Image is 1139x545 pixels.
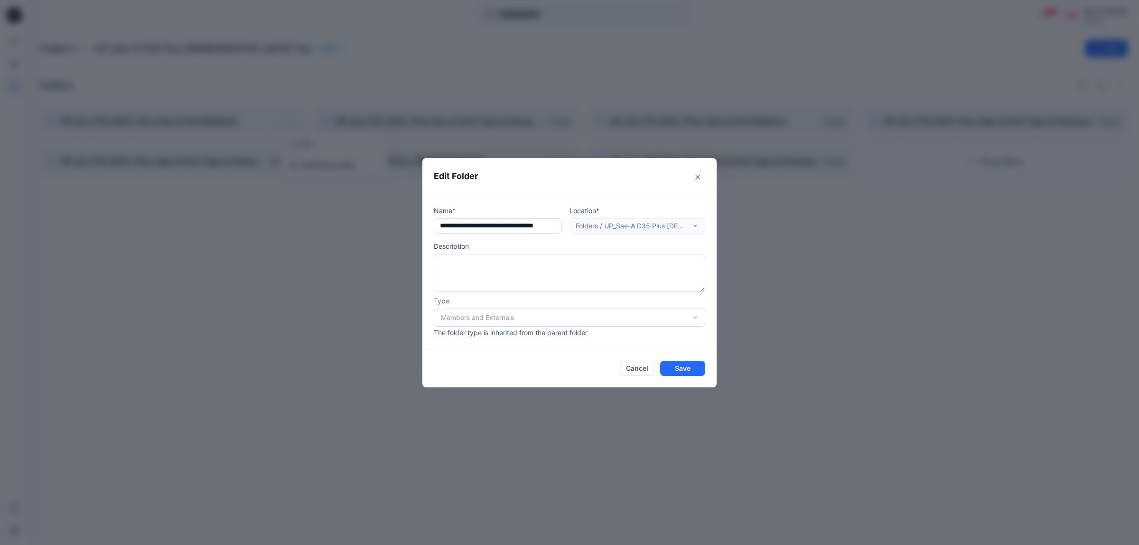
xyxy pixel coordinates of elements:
[434,241,705,251] p: Description
[434,206,562,216] p: Name*
[690,169,705,185] button: Close
[620,361,654,376] button: Cancel
[434,328,705,338] p: The folder type is inherited from the parent folder
[660,361,705,376] button: Save
[434,296,705,306] p: Type
[422,158,717,194] header: Edit Folder
[569,206,705,216] p: Location*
